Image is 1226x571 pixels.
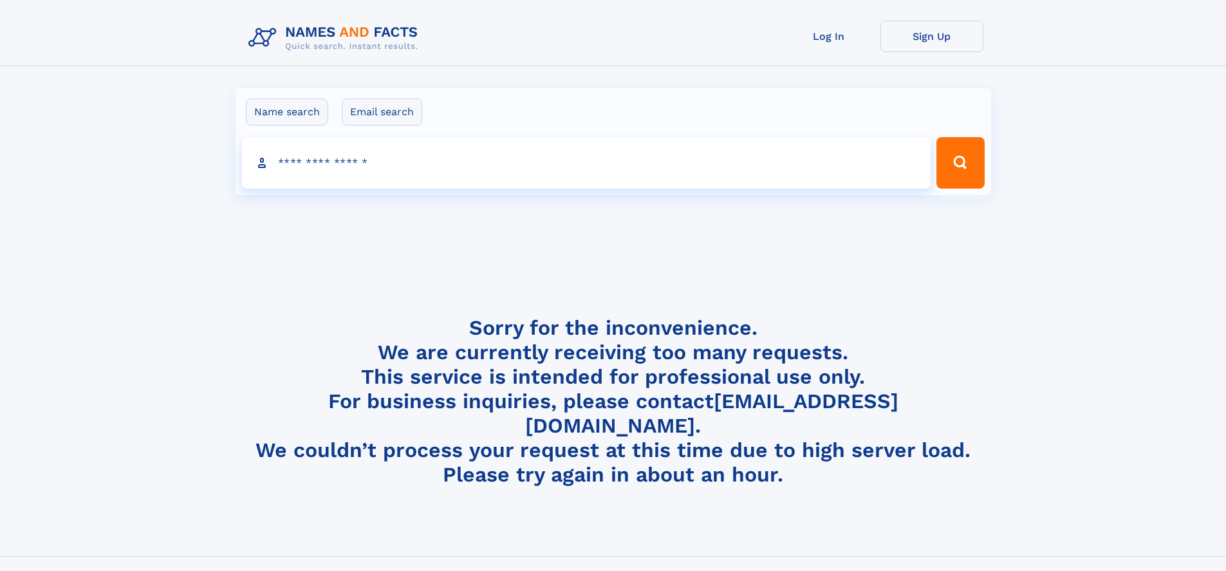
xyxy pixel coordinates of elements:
[777,21,880,52] a: Log In
[246,98,328,126] label: Name search
[243,21,429,55] img: Logo Names and Facts
[880,21,983,52] a: Sign Up
[342,98,422,126] label: Email search
[936,137,984,189] button: Search Button
[242,137,931,189] input: search input
[525,389,898,438] a: [EMAIL_ADDRESS][DOMAIN_NAME]
[243,315,983,487] h4: Sorry for the inconvenience. We are currently receiving too many requests. This service is intend...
